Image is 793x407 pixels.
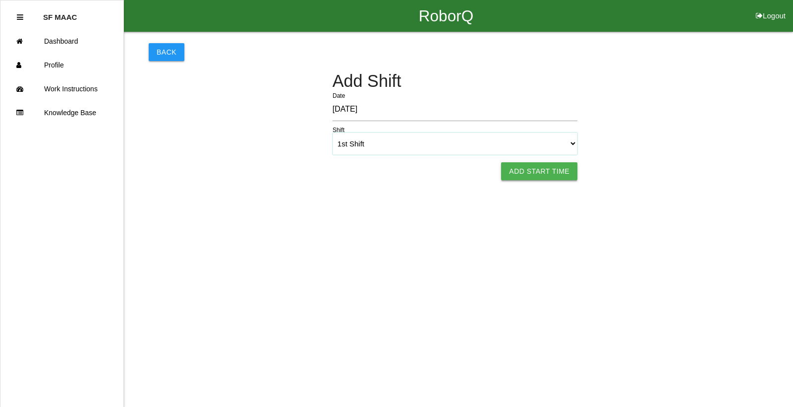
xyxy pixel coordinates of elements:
label: Date [333,91,345,100]
a: Work Instructions [0,77,123,101]
p: SF MAAC [43,5,77,21]
div: Close [17,5,23,29]
button: Add Start Time [501,162,577,180]
a: Dashboard [0,29,123,53]
h4: Add Shift [333,72,577,91]
a: Knowledge Base [0,101,123,125]
a: Profile [0,53,123,77]
label: Shift [333,126,344,135]
button: Back [149,43,184,61]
